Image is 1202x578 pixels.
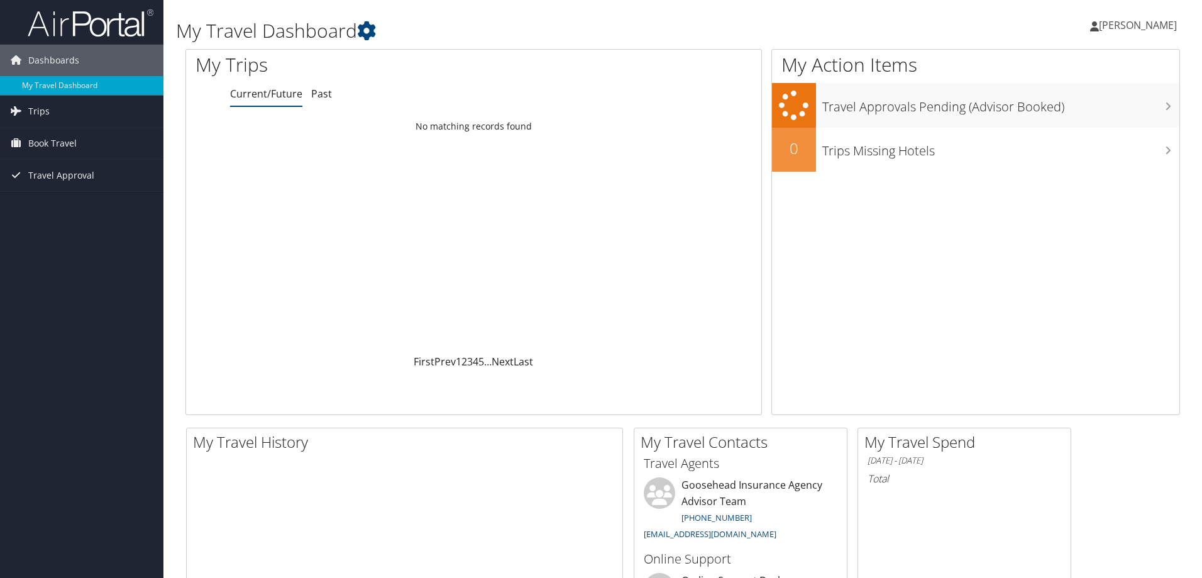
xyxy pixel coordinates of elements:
a: Last [514,355,533,369]
a: [PERSON_NAME] [1090,6,1189,44]
a: Prev [434,355,456,369]
span: … [484,355,492,369]
a: 2 [461,355,467,369]
a: 3 [467,355,473,369]
span: Dashboards [28,45,79,76]
a: Travel Approvals Pending (Advisor Booked) [772,83,1179,128]
a: Next [492,355,514,369]
h2: My Travel Spend [864,431,1071,453]
a: Past [311,87,332,101]
a: 1 [456,355,461,369]
a: [EMAIL_ADDRESS][DOMAIN_NAME] [644,528,776,540]
a: 4 [473,355,478,369]
h3: Travel Agents [644,455,837,472]
h3: Trips Missing Hotels [822,136,1179,160]
img: airportal-logo.png [28,8,153,38]
h6: [DATE] - [DATE] [868,455,1061,467]
a: Current/Future [230,87,302,101]
span: Book Travel [28,128,77,159]
li: Goosehead Insurance Agency Advisor Team [637,477,844,545]
h1: My Travel Dashboard [176,18,852,44]
span: Trips [28,96,50,127]
td: No matching records found [186,115,761,138]
h2: My Travel History [193,431,622,453]
h2: 0 [772,138,816,159]
h6: Total [868,472,1061,486]
span: [PERSON_NAME] [1099,18,1177,32]
h3: Online Support [644,550,837,568]
span: Travel Approval [28,160,94,191]
a: First [414,355,434,369]
h3: Travel Approvals Pending (Advisor Booked) [822,92,1179,116]
h1: My Trips [196,52,512,78]
h1: My Action Items [772,52,1179,78]
a: 0Trips Missing Hotels [772,128,1179,172]
a: [PHONE_NUMBER] [681,512,752,523]
a: 5 [478,355,484,369]
h2: My Travel Contacts [641,431,847,453]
